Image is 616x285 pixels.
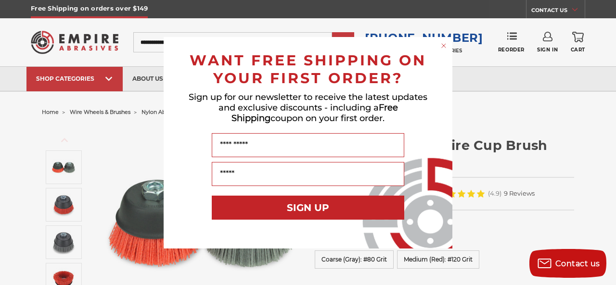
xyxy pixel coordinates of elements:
button: SIGN UP [212,196,404,220]
span: Free Shipping [231,102,398,124]
span: Contact us [555,259,600,268]
button: Close dialog [439,41,449,50]
button: Contact us [529,249,606,278]
span: Sign up for our newsletter to receive the latest updates and exclusive discounts - including a co... [189,92,427,124]
span: WANT FREE SHIPPING ON YOUR FIRST ORDER? [190,51,426,87]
